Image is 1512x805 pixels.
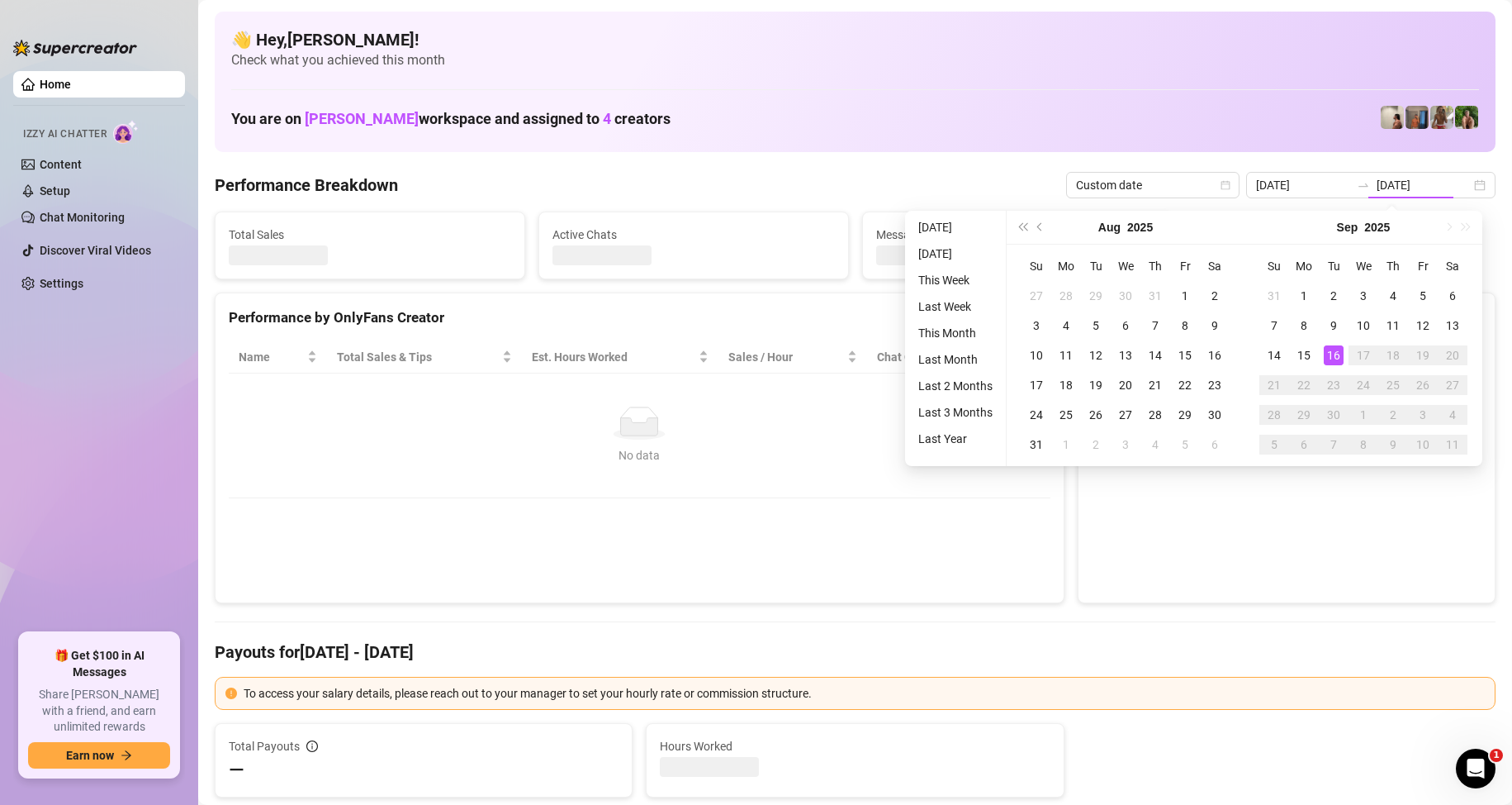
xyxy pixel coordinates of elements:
span: arrow-right [121,750,132,761]
th: Chat Conversion [867,341,1050,374]
div: Sales by OnlyFans Creator [1092,307,1481,329]
h4: Payouts for [DATE] - [DATE] [215,641,1495,664]
span: info-circle [306,741,318,752]
th: Sales / Hour [718,341,867,374]
a: Home [40,78,71,91]
img: logo-BBDzfeDw.svg [13,40,137,56]
span: Sales / Hour [728,348,844,366]
th: Name [229,341,327,374]
a: Settings [40,277,83,290]
h4: Performance Breakdown [215,174,398,197]
span: Custom date [1076,173,1230,198]
span: Hours Worked [660,737,1050,755]
span: Earn now [66,749,114,762]
span: to [1357,179,1370,192]
span: calendar [1221,180,1230,190]
img: Nathaniel [1430,106,1453,129]
img: Ralphy [1381,106,1404,129]
div: Est. Hours Worked [532,348,695,366]
iframe: Intercom live chat [1456,749,1495,788]
h4: 👋 Hey, [PERSON_NAME] ! [231,28,1479,51]
input: Start date [1256,176,1350,194]
span: Active Chats [552,226,835,244]
button: Earn nowarrow-right [28,742,170,769]
span: 🎁 Get $100 in AI Messages [28,648,170,680]
img: Wayne [1405,106,1429,129]
span: Chat Conversion [877,348,1026,366]
span: Izzy AI Chatter [23,126,107,142]
span: Messages Sent [876,226,1159,244]
span: Total Sales & Tips [337,348,499,366]
img: AI Chatter [113,120,139,144]
span: Total Sales [229,226,511,244]
span: Share [PERSON_NAME] with a friend, and earn unlimited rewards [28,687,170,736]
a: Content [40,158,82,171]
div: No data [245,446,1034,464]
span: Total Payouts [229,737,300,755]
th: Total Sales & Tips [327,341,522,374]
span: 1 [1490,749,1503,762]
span: Name [239,348,304,366]
a: Chat Monitoring [40,211,125,224]
span: exclamation-circle [225,688,237,699]
span: [PERSON_NAME] [305,110,419,127]
input: End date [1377,176,1471,194]
a: Discover Viral Videos [40,244,151,257]
img: Nathaniel [1455,106,1478,129]
span: Check what you achieved this month [231,51,1479,69]
h1: You are on workspace and assigned to creators [231,110,671,128]
a: Setup [40,184,70,198]
span: swap-right [1357,179,1370,192]
span: 4 [603,110,611,127]
div: To access your salary details, please reach out to your manager to set your hourly rate or commis... [244,684,1485,703]
span: — [229,757,244,784]
div: Performance by OnlyFans Creator [229,307,1050,329]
